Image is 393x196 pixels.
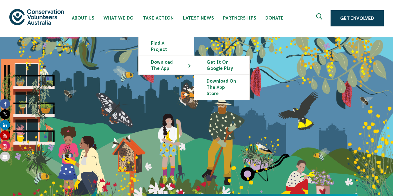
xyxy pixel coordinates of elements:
a: Find a project [139,37,194,56]
a: Get it on Google Play [194,56,249,75]
img: logo.svg [9,9,64,25]
span: Donate [265,16,284,21]
a: Download the app [139,56,194,75]
span: Expand search box [316,13,324,23]
a: Get Involved [331,10,384,26]
span: Latest News [183,16,214,21]
li: Download the app [138,56,194,75]
span: Take Action [143,16,174,21]
button: Expand search box Close search box [313,11,327,26]
a: Download on the App Store [194,75,249,100]
span: Partnerships [223,16,256,21]
span: About Us [72,16,94,21]
span: What We Do [103,16,134,21]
